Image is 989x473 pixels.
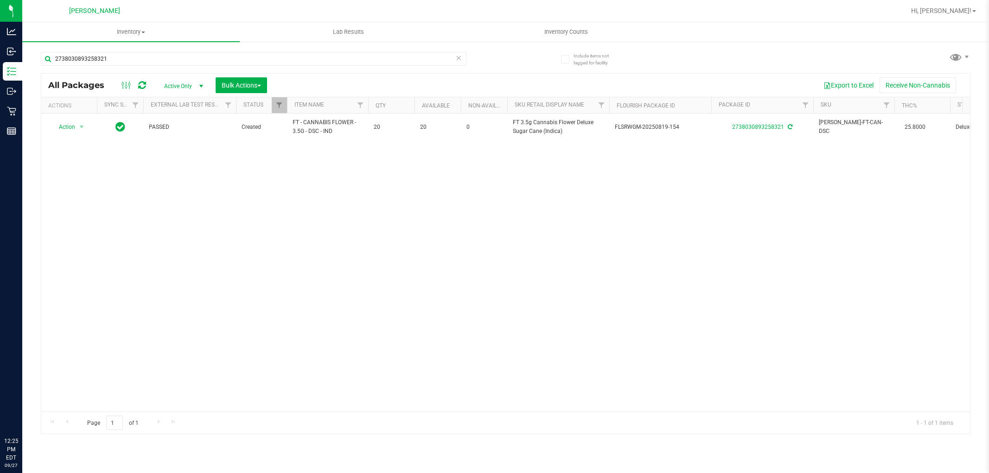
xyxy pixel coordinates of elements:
[422,102,450,109] a: Available
[374,123,409,132] span: 20
[468,102,510,109] a: Non-Available
[151,101,223,108] a: External Lab Test Result
[957,101,976,108] a: Strain
[79,416,146,430] span: Page of 1
[900,120,930,134] span: 25.8000
[7,87,16,96] inline-svg: Outbound
[879,97,894,113] a: Filter
[515,101,584,108] a: Sku Retail Display Name
[911,7,971,14] span: Hi, [PERSON_NAME]!
[7,47,16,56] inline-svg: Inbound
[7,67,16,76] inline-svg: Inventory
[48,80,114,90] span: All Packages
[76,120,88,133] span: select
[69,7,120,15] span: [PERSON_NAME]
[293,118,363,136] span: FT - CANNABIS FLOWER - 3.5G - DSC - IND
[272,97,287,113] a: Filter
[7,126,16,136] inline-svg: Reports
[22,28,240,36] span: Inventory
[456,52,462,64] span: Clear
[242,123,281,132] span: Created
[819,118,889,136] span: [PERSON_NAME]-FT-CAN-DSC
[4,437,18,462] p: 12:25 PM EDT
[574,52,620,66] span: Include items not tagged for facility
[594,97,609,113] a: Filter
[106,416,123,430] input: 1
[104,101,140,108] a: Sync Status
[9,399,37,427] iframe: Resource center
[240,22,457,42] a: Lab Results
[615,123,706,132] span: FLSRWGM-20250819-154
[7,27,16,36] inline-svg: Analytics
[420,123,455,132] span: 20
[221,97,236,113] a: Filter
[732,124,784,130] a: 2738030893258321
[902,102,917,109] a: THC%
[22,22,240,42] a: Inventory
[817,77,880,93] button: Export to Excel
[48,102,93,109] div: Actions
[41,52,466,66] input: Search Package ID, Item Name, SKU, Lot or Part Number...
[128,97,143,113] a: Filter
[617,102,675,109] a: Flourish Package ID
[353,97,368,113] a: Filter
[149,123,230,132] span: PASSED
[880,77,956,93] button: Receive Non-Cannabis
[532,28,600,36] span: Inventory Counts
[4,462,18,469] p: 09/27
[457,22,675,42] a: Inventory Counts
[798,97,813,113] a: Filter
[466,123,502,132] span: 0
[376,102,386,109] a: Qty
[243,101,263,108] a: Status
[821,101,831,108] a: SKU
[909,416,961,429] span: 1 - 1 of 1 items
[216,77,267,93] button: Bulk Actions
[719,101,750,108] a: Package ID
[294,101,324,108] a: Item Name
[27,397,38,409] iframe: Resource center unread badge
[51,120,76,133] span: Action
[320,28,376,36] span: Lab Results
[115,120,125,133] span: In Sync
[786,124,792,130] span: Sync from Compliance System
[7,107,16,116] inline-svg: Retail
[513,118,604,136] span: FT 3.5g Cannabis Flower Deluxe Sugar Cane (Indica)
[222,82,261,89] span: Bulk Actions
